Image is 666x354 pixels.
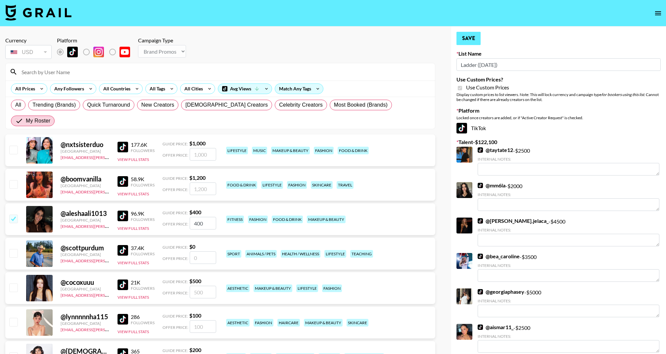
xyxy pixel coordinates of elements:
a: [EMAIL_ADDRESS][PERSON_NAME][DOMAIN_NAME] [61,291,159,298]
img: TikTok [118,176,128,187]
strong: $ 400 [189,209,201,215]
a: [EMAIL_ADDRESS][PERSON_NAME][DOMAIN_NAME] [61,223,159,229]
img: Grail Talent [5,5,71,21]
div: All Prices [11,84,36,94]
button: View Full Stats [118,191,149,196]
div: makeup & beauty [254,284,292,292]
a: @aismar11_ [478,324,513,330]
img: TikTok [118,245,128,256]
input: 0 [190,251,216,264]
button: View Full Stats [118,329,149,334]
div: Match Any Tags [275,84,323,94]
div: aesthetic [226,319,250,327]
a: [EMAIL_ADDRESS][PERSON_NAME][DOMAIN_NAME] [61,326,159,332]
div: lifestyle [261,181,283,189]
div: [GEOGRAPHIC_DATA] [61,321,110,326]
img: TikTok [478,147,483,153]
span: Trending (Brands) [32,101,76,109]
div: fitness [226,216,244,223]
button: View Full Stats [118,226,149,231]
a: @[PERSON_NAME].jelaca_ [478,218,548,224]
div: Platform [57,37,135,44]
div: All Tags [146,84,166,94]
div: [GEOGRAPHIC_DATA] [61,286,110,291]
div: @ nxtsisterduo [61,140,110,149]
div: Followers [131,251,155,256]
div: All Countries [99,84,132,94]
button: View Full Stats [118,157,149,162]
div: 21K [131,279,155,286]
a: @bea_caroline [478,253,520,260]
button: View Full Stats [118,295,149,300]
label: Talent - $ 122,100 [456,139,661,145]
span: Offer Price: [163,222,188,227]
a: @taytate12 [478,147,513,153]
strong: $ 500 [189,278,201,284]
span: Offer Price: [163,325,188,330]
img: TikTok [478,289,483,294]
div: [GEOGRAPHIC_DATA] [61,218,110,223]
div: List locked to TikTok. [57,45,135,59]
strong: $ 1,200 [189,175,206,181]
div: Any Followers [50,84,85,94]
img: TikTok [478,183,483,188]
div: fashion [322,284,342,292]
input: 400 [190,217,216,229]
img: TikTok [478,325,483,330]
div: - $ 2000 [478,182,659,211]
strong: $ 100 [189,312,201,319]
img: TikTok [118,314,128,325]
strong: $ 0 [189,243,195,250]
div: - $ 5000 [478,288,659,317]
button: open drawer [651,7,665,20]
span: Guide Price: [163,141,188,146]
div: fashion [248,216,268,223]
span: Celebrity Creators [279,101,323,109]
label: Platform [456,107,661,114]
div: sport [226,250,241,258]
img: Instagram [93,47,104,57]
a: [EMAIL_ADDRESS][PERSON_NAME][DOMAIN_NAME] [61,257,159,263]
div: Followers [131,217,155,222]
div: Internal Notes: [478,192,659,197]
label: Use Custom Prices? [456,76,661,83]
div: 37.4K [131,245,155,251]
div: music [252,147,267,154]
span: Offer Price: [163,187,188,192]
span: Guide Price: [163,314,188,319]
div: @ cocoxuuu [61,278,110,286]
div: - $ 4500 [478,218,659,246]
a: @georgiaphasey [478,288,524,295]
span: Guide Price: [163,279,188,284]
div: Internal Notes: [478,298,659,303]
div: [GEOGRAPHIC_DATA] [61,183,110,188]
div: [GEOGRAPHIC_DATA] [61,149,110,154]
img: TikTok [118,279,128,290]
button: View Full Stats [118,260,149,265]
div: teaching [350,250,373,258]
div: Internal Notes: [478,157,659,162]
div: - $ 2500 [478,147,659,176]
div: @ boomvanilla [61,175,110,183]
img: TikTok [118,211,128,221]
div: 96.9K [131,210,155,217]
input: Search by User Name [18,67,431,77]
div: Locked once creators are added, or if "Active Creator Request" is checked. [456,115,661,120]
div: 58.9K [131,176,155,182]
a: [EMAIL_ADDRESS][PERSON_NAME][DOMAIN_NAME] [61,154,159,160]
input: 500 [190,286,216,298]
div: Currency [5,37,52,44]
div: food & drink [272,216,303,223]
div: makeup & beauty [304,319,343,327]
div: food & drink [226,181,257,189]
span: Offer Price: [163,290,188,295]
span: Guide Price: [163,348,188,353]
div: makeup & beauty [271,147,310,154]
div: haircare [277,319,300,327]
div: fashion [287,181,307,189]
div: Campaign Type [138,37,186,44]
a: @mm6la [478,182,505,189]
span: Guide Price: [163,176,188,181]
div: lifestyle [226,147,248,154]
div: travel [337,181,354,189]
